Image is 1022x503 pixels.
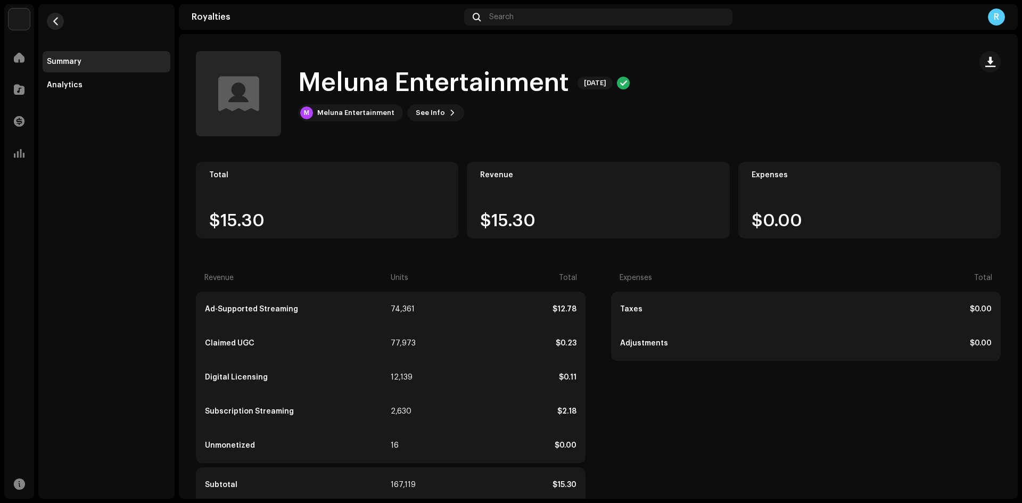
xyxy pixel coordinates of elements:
div: 16 [391,441,427,450]
span: [DATE] [578,77,613,89]
div: Total [209,171,445,179]
div: $0.00 [807,339,992,348]
span: Search [489,13,514,21]
re-o-card-value: Revenue [467,162,729,238]
div: R [988,9,1005,26]
div: $0.23 [430,339,576,348]
div: Revenue [204,274,389,282]
div: Expenses [620,274,805,282]
div: 167,119 [391,481,427,489]
div: 12,139 [391,373,427,382]
div: Summary [47,57,81,66]
div: Total [807,274,992,282]
div: Adjustments [620,339,805,348]
div: $0.00 [430,441,576,450]
re-m-nav-item: Analytics [43,75,170,96]
div: $0.00 [807,305,992,314]
div: M [300,106,313,119]
div: Unmonetized [205,441,389,450]
div: Subtotal [205,481,389,489]
re-o-card-value: Total [196,162,458,238]
div: Total [430,274,577,282]
div: Units [391,274,427,282]
div: Revenue [480,171,716,179]
span: See Info [416,102,445,123]
div: 77,973 [391,339,427,348]
div: Digital Licensing [205,373,389,382]
div: Meluna Entertainment [317,109,394,117]
div: $15.30 [430,481,576,489]
div: Analytics [47,81,83,89]
re-o-card-value: Expenses [738,162,1001,238]
div: Expenses [752,171,987,179]
div: 2,630 [391,407,427,416]
div: $12.78 [430,305,576,314]
button: See Info [407,104,464,121]
div: Royalties [192,13,460,21]
div: Subscription Streaming [205,407,389,416]
div: 74,361 [391,305,427,314]
h1: Meluna Entertainment [298,66,569,100]
div: Taxes [620,305,805,314]
img: de0d2825-999c-4937-b35a-9adca56ee094 [9,9,30,30]
div: $2.18 [430,407,576,416]
div: Claimed UGC [205,339,389,348]
re-m-nav-item: Summary [43,51,170,72]
div: $0.11 [430,373,576,382]
div: Ad-Supported Streaming [205,305,389,314]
